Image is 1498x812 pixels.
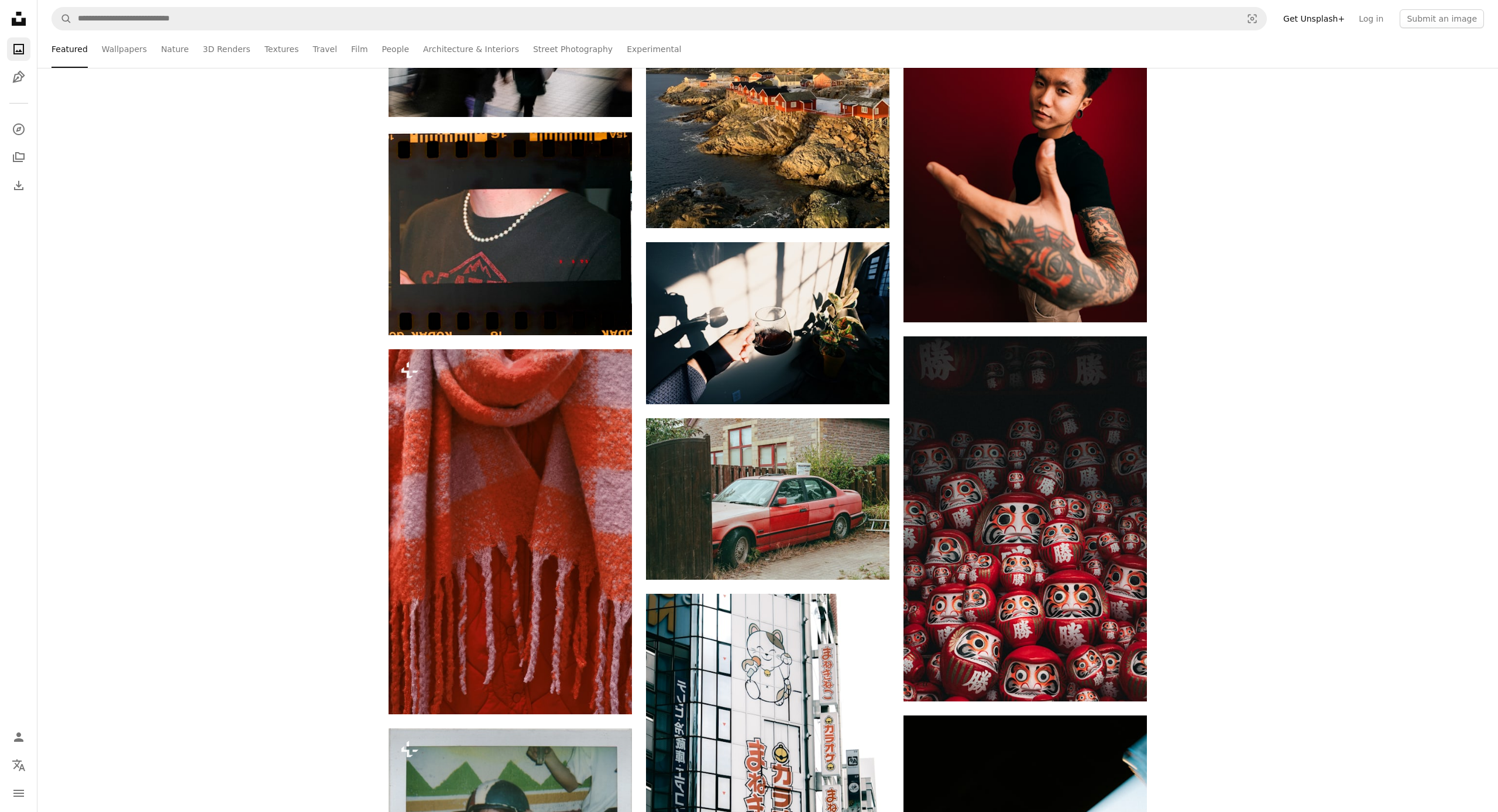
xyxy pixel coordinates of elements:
[7,66,30,89] a: Illustrations
[7,174,30,197] a: Download History
[903,336,1147,701] img: A collection of red daruma dolls with white japanese characters.
[7,753,30,777] button: Language
[7,37,30,61] a: Photos
[423,30,519,68] a: Architecture & Interiors
[646,60,889,71] a: Red fishing cabins on rocky coast with mountain backdrop.
[389,131,632,335] img: Person wearing a pearl necklace over a black shirt.
[1276,9,1352,28] a: Get Unsplash+
[264,30,299,68] a: Textures
[1238,8,1266,30] button: Visual search
[7,7,30,33] a: Home — Unsplash
[627,30,681,68] a: Experimental
[51,7,1267,30] form: Find visuals sitewide
[7,782,30,805] button: Menu
[102,30,147,68] a: Wallpapers
[1400,9,1484,28] button: Submit an image
[7,146,30,169] a: Collections
[903,514,1147,524] a: A collection of red daruma dolls with white japanese characters.
[646,740,889,751] a: Building with japanese signs and cartoon cat graphic.
[646,418,889,580] img: Red sedan parked next to a wooden fence.
[903,148,1147,159] a: Tattooed man with hand extended on red background
[7,725,30,749] a: Log in / Sign up
[1352,9,1390,28] a: Log in
[351,30,367,68] a: Film
[533,30,613,68] a: Street Photography
[161,30,188,68] a: Nature
[203,30,250,68] a: 3D Renders
[52,8,72,30] button: Search Unsplash
[646,242,889,404] img: Hand holding a glass of dark liquid with sunlight shadows.
[389,349,632,714] img: Close-up of a fuzzy red and white checkered scarf.
[389,526,632,536] a: Close-up of a fuzzy red and white checkered scarf.
[382,30,410,68] a: People
[646,493,889,504] a: Red sedan parked next to a wooden fence.
[389,228,632,238] a: Person wearing a pearl necklace over a black shirt.
[646,318,889,328] a: Hand holding a glass of dark liquid with sunlight shadows.
[312,30,337,68] a: Travel
[7,118,30,141] a: Explore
